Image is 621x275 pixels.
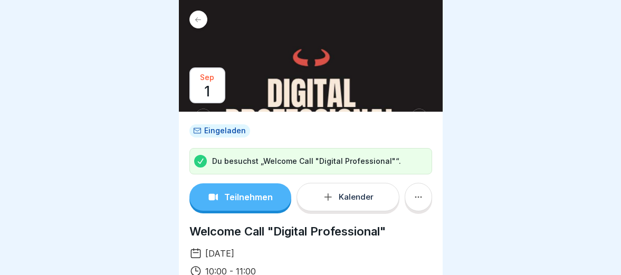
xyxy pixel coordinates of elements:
p: Teilnehmen [224,192,273,202]
h1: Welcome Call "Digital Professional" [189,224,432,239]
div: Eingeladen [189,124,250,137]
p: Sep [200,72,214,83]
button: Kalender [297,183,399,211]
p: [DATE] [205,249,432,259]
p: 1 [204,84,210,99]
p: Kalender [339,193,374,201]
p: Du besuchst „Welcome Call "Digital Professional"“. [212,156,401,166]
